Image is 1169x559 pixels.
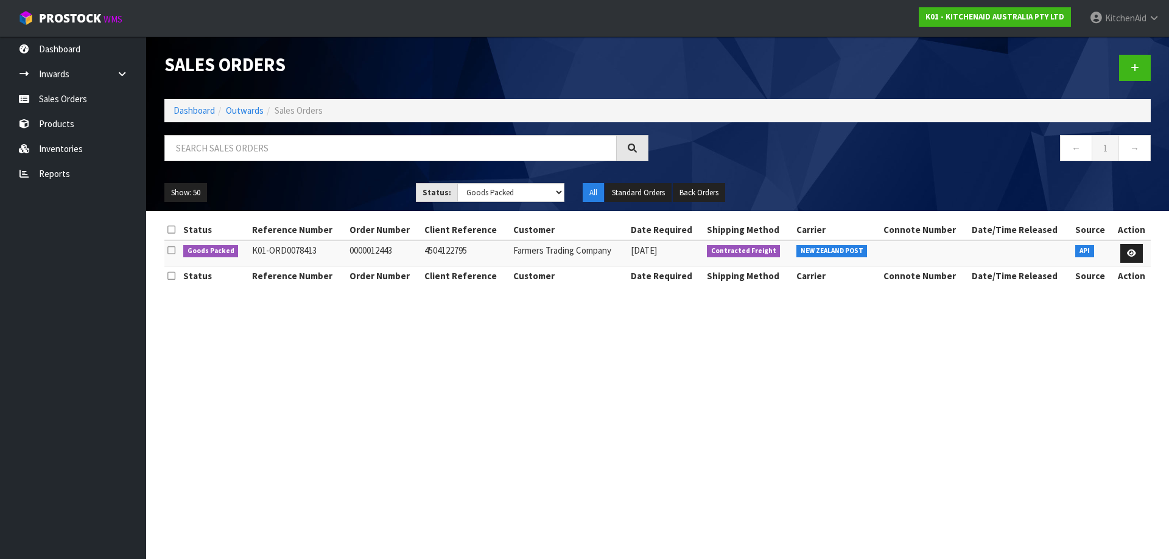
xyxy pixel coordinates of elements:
[628,220,704,240] th: Date Required
[183,245,239,257] span: Goods Packed
[667,135,1151,165] nav: Page navigation
[1072,220,1113,240] th: Source
[423,187,451,198] strong: Status:
[704,266,793,286] th: Shipping Method
[18,10,33,26] img: cube-alt.png
[275,105,323,116] span: Sales Orders
[180,266,249,286] th: Status
[346,240,421,266] td: 0000012443
[249,266,346,286] th: Reference Number
[631,245,657,256] span: [DATE]
[796,245,868,257] span: NEW ZEALAND POST
[707,245,781,257] span: Contracted Freight
[346,266,421,286] th: Order Number
[164,55,648,75] h1: Sales Orders
[421,266,510,286] th: Client Reference
[1113,266,1151,286] th: Action
[793,266,880,286] th: Carrier
[226,105,264,116] a: Outwards
[164,183,207,203] button: Show: 50
[249,240,346,266] td: K01-ORD0078413
[1072,266,1113,286] th: Source
[880,220,969,240] th: Connote Number
[628,266,704,286] th: Date Required
[510,266,628,286] th: Customer
[673,183,725,203] button: Back Orders
[249,220,346,240] th: Reference Number
[421,240,510,266] td: 4504122795
[704,220,793,240] th: Shipping Method
[880,266,969,286] th: Connote Number
[346,220,421,240] th: Order Number
[1113,220,1151,240] th: Action
[180,220,249,240] th: Status
[39,10,101,26] span: ProStock
[969,266,1072,286] th: Date/Time Released
[605,183,672,203] button: Standard Orders
[1105,12,1146,24] span: KitchenAid
[925,12,1064,22] strong: K01 - KITCHENAID AUSTRALIA PTY LTD
[174,105,215,116] a: Dashboard
[104,13,122,25] small: WMS
[583,183,604,203] button: All
[421,220,510,240] th: Client Reference
[164,135,617,161] input: Search sales orders
[510,240,628,266] td: Farmers Trading Company
[1092,135,1119,161] a: 1
[1060,135,1092,161] a: ←
[1118,135,1151,161] a: →
[1075,245,1094,257] span: API
[510,220,628,240] th: Customer
[793,220,880,240] th: Carrier
[969,220,1072,240] th: Date/Time Released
